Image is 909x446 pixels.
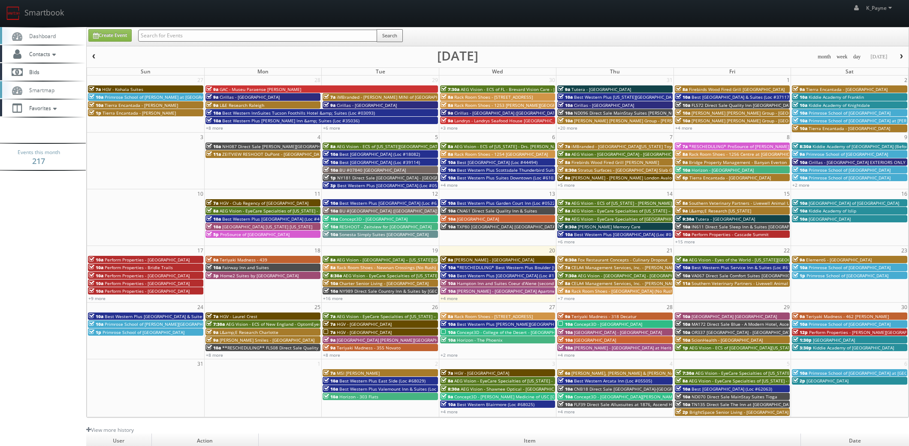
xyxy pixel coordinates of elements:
a: +6 more [323,125,340,131]
span: 10a [441,329,456,335]
img: smartbook-logo.png [6,6,20,20]
span: Stratus Surfaces - [GEOGRAPHIC_DATA] Slab Gallery [578,167,684,173]
span: 10a [793,159,807,165]
span: 8a [323,264,335,270]
span: 8a [441,94,453,100]
span: 10a [206,216,221,222]
a: +3 more [441,125,458,131]
span: Best Western Plus Service Inn & Suites (Loc #61094) WHITE GLOVE [692,264,830,270]
span: 7a [558,264,570,270]
span: 7a [323,321,335,327]
span: 7a [676,143,688,149]
span: CNA61 Direct Sale Quality Inn & Suites [457,208,537,214]
a: +5 more [558,182,575,188]
span: Perform Properties - [GEOGRAPHIC_DATA] [105,280,190,286]
span: 10a [676,94,690,100]
span: 10a [323,216,338,222]
span: Teriyaki Madness - 439 [220,257,267,263]
span: Cirillas - [GEOGRAPHIC_DATA] [337,102,397,108]
span: 10a [676,264,690,270]
a: +16 more [323,295,343,301]
span: RESHOOT - Zeitview for [GEOGRAPHIC_DATA] [339,224,432,230]
span: 8a [558,151,570,157]
span: VA067 Direct Sale Comfort Suites [GEOGRAPHIC_DATA] [692,273,803,279]
span: 8a [441,143,453,149]
span: 10a [793,94,807,100]
span: 10a [558,94,573,100]
span: 10a [676,110,690,116]
span: Primrose School of [GEOGRAPHIC_DATA] [103,329,184,335]
span: Tierra Encantada - [GEOGRAPHIC_DATA] [806,86,888,92]
span: 8a [676,151,688,157]
span: K_Payne [866,4,894,12]
span: Kiddie Academy of Franklin [809,94,864,100]
span: Bridge Property Management - Banyan Everton [689,159,787,165]
span: 7:30a [441,86,459,92]
span: 9a [558,313,570,319]
span: 10a [441,216,456,222]
span: Perform Properties - [GEOGRAPHIC_DATA] [105,288,190,294]
span: 8a [676,200,688,206]
span: 8a [558,288,570,294]
span: 9a [558,175,570,181]
span: 10a [441,159,456,165]
span: 10a [793,200,807,206]
span: 9a [558,216,570,222]
span: ZEITVIEW RESHOOT DuPont - [GEOGRAPHIC_DATA], [GEOGRAPHIC_DATA] [222,151,370,157]
span: Kiddie Academy of Knightdale [809,102,870,108]
span: 8:30a [793,143,811,149]
span: ProSource of [GEOGRAPHIC_DATA] [220,231,290,237]
span: 10a [676,321,690,327]
a: +4 more [441,182,458,188]
span: Contacts [25,50,58,58]
span: 10a [89,313,103,319]
span: [GEOGRAPHIC_DATA] [809,216,851,222]
span: 8a [558,208,570,214]
span: HGV - Club Regency of [GEOGRAPHIC_DATA] [220,200,308,206]
span: AEG Vision - EyeCare Specialties of [GEOGRAPHIC_DATA] - Medfield Eye Associates [571,216,740,222]
span: 3p [206,273,219,279]
span: Rack Room Shoes - 1253 [PERSON_NAME][GEOGRAPHIC_DATA] [454,102,582,108]
span: IN611 Direct Sale Sleep Inn & Suites [GEOGRAPHIC_DATA] [692,224,810,230]
span: 1p [89,329,101,335]
span: 9:30a [676,216,694,222]
span: Landrys - Landrys Seafood House [GEOGRAPHIC_DATA] GALV [454,118,577,124]
span: 10a [89,288,103,294]
span: Best Western Plus [GEOGRAPHIC_DATA] (Loc #05665) [574,231,683,237]
span: 9a [793,151,805,157]
span: 6p [676,175,688,181]
button: week [834,52,851,62]
span: 10a [558,110,573,116]
span: 10a [441,280,456,286]
span: Southern Veterinary Partners - Livewell Animal Urgent Care of [PERSON_NAME] [689,200,852,206]
span: Bids [25,68,39,76]
span: AEG Vision - ECS of New England - OptomEyes Health – [GEOGRAPHIC_DATA] [226,321,383,327]
span: 9a [676,159,688,165]
span: GAC - Museu Paraense [PERSON_NAME] [220,86,301,92]
span: AEG Vision - ECS of [US_STATE] - Drs. [PERSON_NAME] and [PERSON_NAME] [454,143,608,149]
span: *RESCHEDULING* Best Western Plus Boulder [GEOGRAPHIC_DATA] (Loc #06179) [457,264,622,270]
span: 7a [323,313,335,319]
span: 7a [89,86,101,92]
span: AEG Vision - [GEOGRAPHIC_DATA] – [US_STATE][GEOGRAPHIC_DATA]. ([GEOGRAPHIC_DATA]) [337,257,521,263]
span: 10a [441,167,456,173]
span: Cirillas - [GEOGRAPHIC_DATA] [574,102,634,108]
span: ND096 Direct Sale MainStay Suites [PERSON_NAME] [574,110,682,116]
a: +8 more [206,125,223,131]
span: Primrose School of [GEOGRAPHIC_DATA] [809,110,891,116]
span: 1p [793,273,805,279]
span: 10a [323,288,338,294]
span: 10a [676,102,690,108]
span: 10a [441,321,456,327]
span: [PERSON_NAME] [PERSON_NAME] Group - [PERSON_NAME] - 712 [PERSON_NAME] Trove [PERSON_NAME] [574,118,789,124]
span: Primrose School of [GEOGRAPHIC_DATA] [809,175,891,181]
span: 9a [206,329,218,335]
span: 9:30a [558,224,577,230]
span: 7:30a [558,273,577,279]
span: 10a [323,280,338,286]
span: TXP80 [GEOGRAPHIC_DATA] [GEOGRAPHIC_DATA] [457,224,556,230]
span: 9a [676,208,688,214]
span: Perform Properties - Cascade Summit [692,231,769,237]
span: Cirillas - [GEOGRAPHIC_DATA] ([GEOGRAPHIC_DATA]) [454,110,560,116]
span: 10a [793,125,807,131]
